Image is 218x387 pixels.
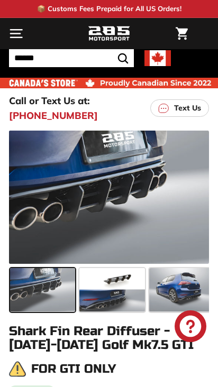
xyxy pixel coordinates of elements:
img: warning.png [9,361,26,377]
img: Logo_285_Motorsport_areodynamics_components [88,25,130,43]
p: Call or Text Us at: [9,94,90,108]
a: Cart [170,19,193,49]
p: Text Us [174,103,201,114]
inbox-online-store-chat: Shopify online store chat [171,310,210,345]
a: Text Us [150,99,209,117]
input: Search [9,49,134,67]
p: 📦 Customs Fees Prepaid for All US Orders! [37,4,181,14]
h1: Shark Fin Rear Diffuser - [DATE]-[DATE] Golf Mk7.5 GTI [9,325,209,353]
a: [PHONE_NUMBER] [9,108,98,123]
h3: For GTI only [31,362,116,375]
